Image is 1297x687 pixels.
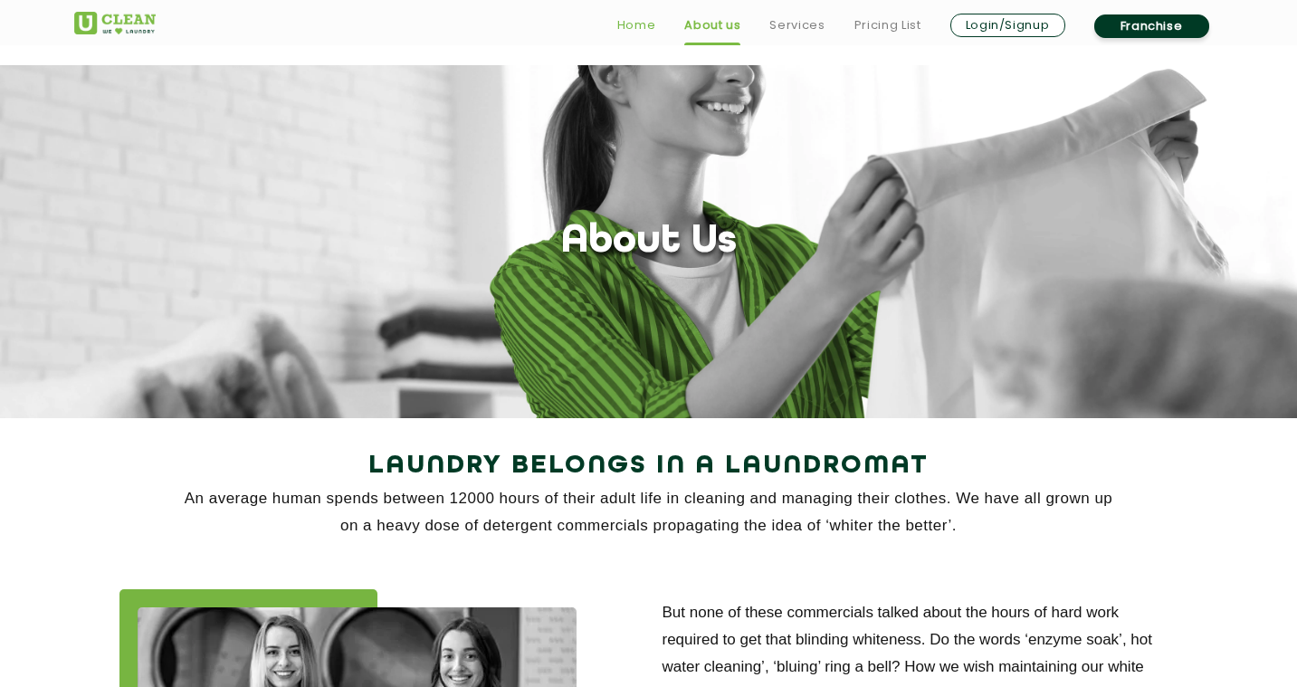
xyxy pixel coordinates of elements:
[74,444,1224,488] h2: Laundry Belongs in a Laundromat
[854,14,921,36] a: Pricing List
[950,14,1065,37] a: Login/Signup
[684,14,740,36] a: About us
[74,485,1224,539] p: An average human spends between 12000 hours of their adult life in cleaning and managing their cl...
[74,12,156,34] img: UClean Laundry and Dry Cleaning
[617,14,656,36] a: Home
[1094,14,1209,38] a: Franchise
[561,219,737,265] h1: About Us
[769,14,825,36] a: Services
